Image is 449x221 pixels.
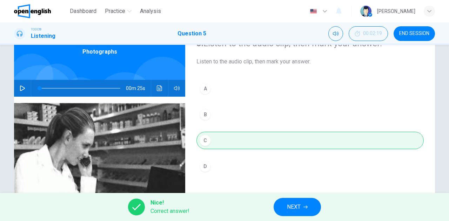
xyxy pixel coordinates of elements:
span: Nice! [150,199,189,207]
button: 00:02:19 [349,26,388,41]
button: NEXT [274,198,321,216]
span: 00m 25s [126,80,151,97]
h1: Question 5 [177,29,206,38]
span: Correct answer! [150,207,189,215]
img: Profile picture [360,6,371,17]
button: END SESSION [394,26,435,41]
span: Listen to the audio clip, then mark your answer. [196,57,424,66]
span: NEXT [287,202,301,212]
span: 00:02:19 [363,31,382,36]
span: Photographs [82,48,117,56]
span: Dashboard [70,7,96,15]
a: OpenEnglish logo [14,4,67,18]
img: OpenEnglish logo [14,4,51,18]
h1: Listening [31,32,55,40]
div: [PERSON_NAME] [377,7,415,15]
button: Click to see the audio transcription [154,80,165,97]
img: en [309,9,318,14]
button: Dashboard [67,5,99,18]
span: END SESSION [399,31,429,36]
span: Analysis [140,7,161,15]
button: Practice [102,5,134,18]
span: TOEIC® [31,27,41,32]
div: Hide [349,26,388,41]
button: Analysis [137,5,164,18]
div: Mute [328,26,343,41]
span: Practice [105,7,125,15]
